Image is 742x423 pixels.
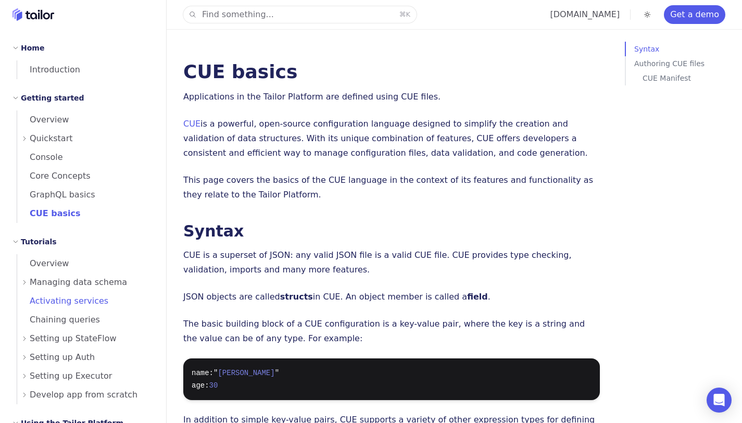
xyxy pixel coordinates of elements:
a: Introduction [17,60,154,79]
a: Activating services [17,292,154,310]
kbd: ⌘ [399,10,406,18]
a: GraphQL basics [17,185,154,204]
a: Syntax [634,42,738,56]
span: Setting up Executor [30,369,112,383]
span: name: [192,369,213,377]
a: Get a demo [664,5,725,24]
span: Overview [17,258,69,268]
span: Console [17,152,63,162]
span: " [213,369,218,377]
span: Overview [17,115,69,125]
h2: Tutorials [21,235,57,248]
a: Overview [17,110,154,129]
strong: field [467,292,488,302]
a: Authoring CUE files [634,56,738,71]
a: CUE [183,119,200,129]
span: Introduction [17,65,80,74]
span: " [275,369,279,377]
span: Managing data schema [30,275,127,290]
p: JSON objects are called in CUE. An object member is called a . [183,290,600,304]
span: age: [192,381,209,390]
span: Activating services [17,296,108,306]
span: 30 [209,381,218,390]
a: CUE Manifest [643,71,738,85]
button: Toggle dark mode [641,8,653,21]
p: is a powerful, open-source configuration language designed to simplify the creation and validatio... [183,117,600,160]
p: This page covers the basics of the CUE language in the context of its features and functionality ... [183,173,600,202]
h2: Home [21,42,44,54]
span: CUE basics [17,208,81,218]
a: Core Concepts [17,167,154,185]
span: Core Concepts [17,171,91,181]
span: Quickstart [30,131,73,146]
a: Home [12,8,54,21]
span: [PERSON_NAME] [218,369,274,377]
span: Setting up StateFlow [30,331,117,346]
a: CUE basics [17,204,154,223]
p: Applications in the Tailor Platform are defined using CUE files. [183,90,600,104]
button: Find something...⌘K [183,6,417,23]
h2: Getting started [21,92,84,104]
span: Setting up Auth [30,350,95,365]
p: The basic building block of a CUE configuration is a key-value pair, where the key is a string an... [183,317,600,346]
a: Syntax [183,222,244,240]
a: Chaining queries [17,310,154,329]
span: Chaining queries [17,315,100,325]
span: GraphQL basics [17,190,95,200]
a: [DOMAIN_NAME] [550,9,620,19]
strong: structs [280,292,313,302]
a: Overview [17,254,154,273]
div: Open Intercom Messenger [707,388,732,413]
a: Console [17,148,154,167]
span: Develop app from scratch [30,388,137,402]
kbd: K [406,10,410,18]
p: CUE is a superset of JSON: any valid JSON file is a valid CUE file. CUE provides type checking, v... [183,248,600,277]
h1: CUE basics [183,63,600,81]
